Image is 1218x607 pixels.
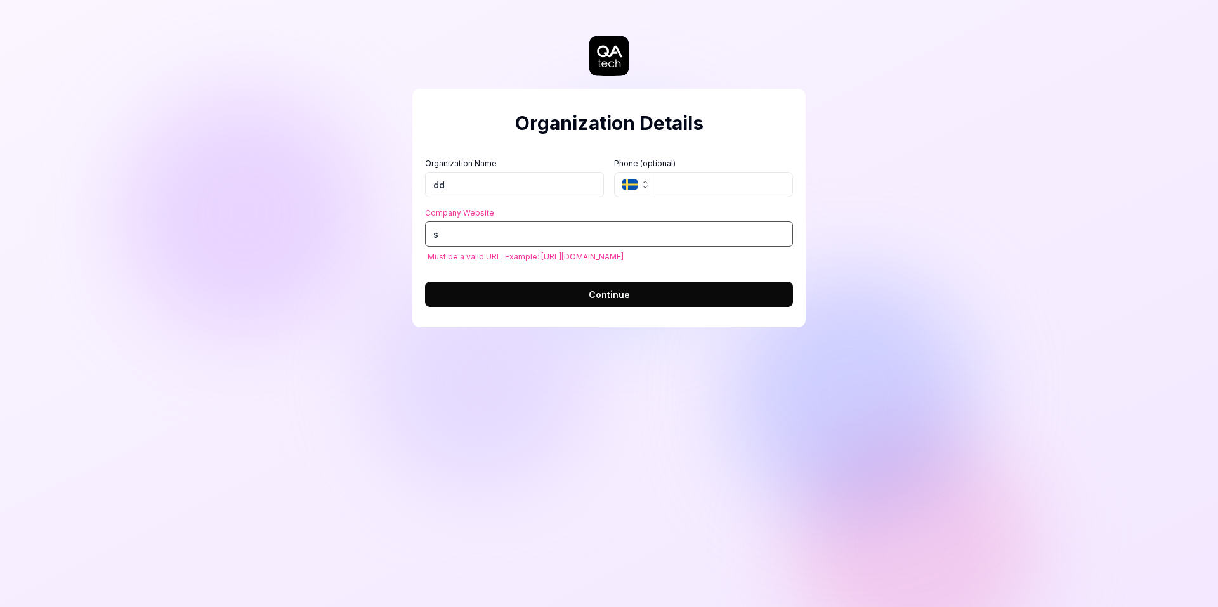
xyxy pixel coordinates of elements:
h2: Organization Details [425,109,793,138]
input: https:// [425,221,793,247]
span: Continue [589,288,630,301]
label: Organization Name [425,158,604,169]
label: Phone (optional) [614,158,793,169]
label: Company Website [425,207,793,219]
span: Must be a valid URL. Example: [URL][DOMAIN_NAME] [428,251,624,263]
button: Continue [425,282,793,307]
